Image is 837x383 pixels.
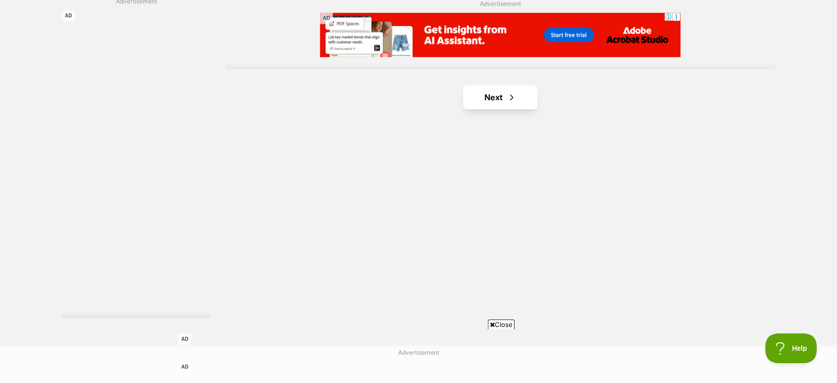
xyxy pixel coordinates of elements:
[488,319,515,329] span: Close
[178,333,191,345] span: AD
[62,10,210,308] iframe: Advertisement
[178,333,659,378] iframe: Advertisement
[320,12,333,24] span: AD
[225,85,775,109] nav: Pagination
[1,1,9,9] img: consumer-privacy-logo.png
[500,59,501,59] iframe: Advertisement
[62,10,75,21] span: AD
[765,333,817,363] iframe: Help Scout Beacon - Open
[463,85,537,109] a: Next page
